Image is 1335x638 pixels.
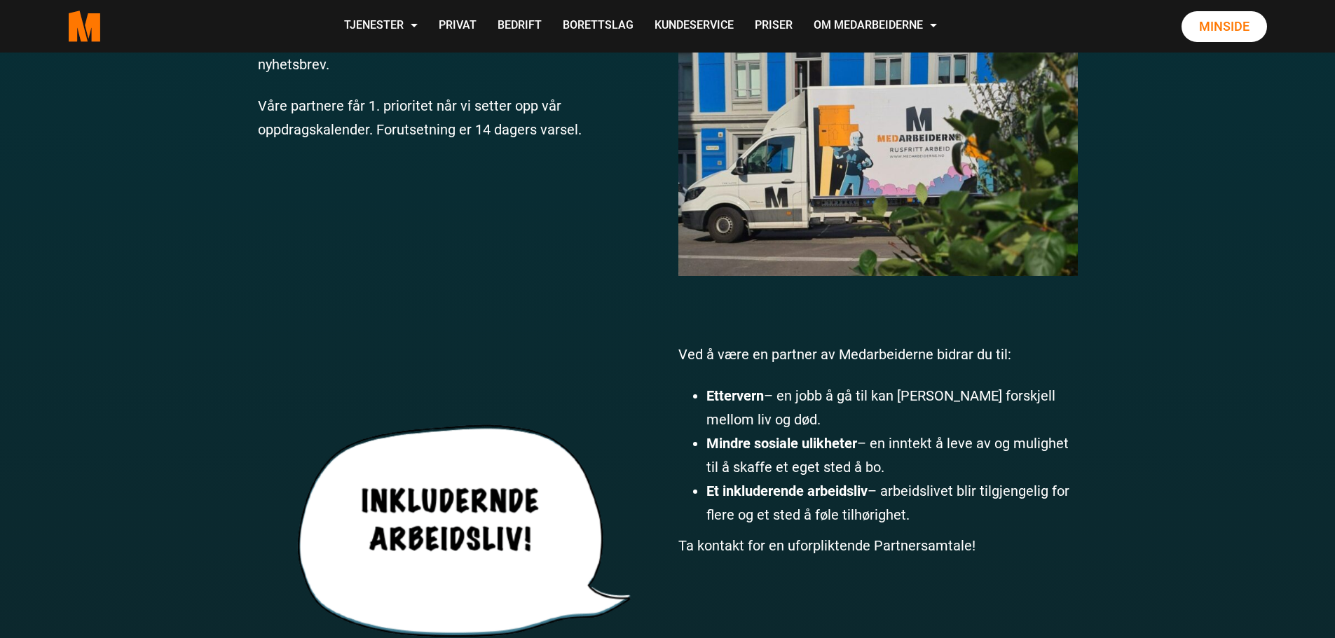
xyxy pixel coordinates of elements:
a: Tjenester [334,1,428,51]
strong: Et inkluderende arbeidsliv [706,483,868,499]
p: Ved å være en partner av Medarbeiderne bidrar du til: [678,342,1078,366]
a: Kundeservice [644,1,744,51]
a: Borettslag [552,1,644,51]
strong: Ettervern [706,387,764,404]
a: Privat [428,1,487,51]
li: – en inntekt å leve av og mulighet til å skaffe et eget sted å bo. [706,431,1078,479]
a: Om Medarbeiderne [803,1,947,51]
a: Minside [1182,11,1267,42]
li: – en jobb å gå til kan [PERSON_NAME] forskjell mellom liv og død. [706,384,1078,431]
p: Ta kontakt for en uforpliktende Partnersamtale! [678,534,1078,557]
p: Våre partnere får 1. prioritet når vi setter opp vår oppdragskalender. Forutsetning er 14 dagers ... [258,94,657,141]
a: Bedrift [487,1,552,51]
strong: Mindre sosiale ulikheter [706,435,857,452]
li: – arbeidslivet blir tilgjengelig for flere og et sted å føle tilhørighet. [706,479,1078,527]
a: Priser [744,1,803,51]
